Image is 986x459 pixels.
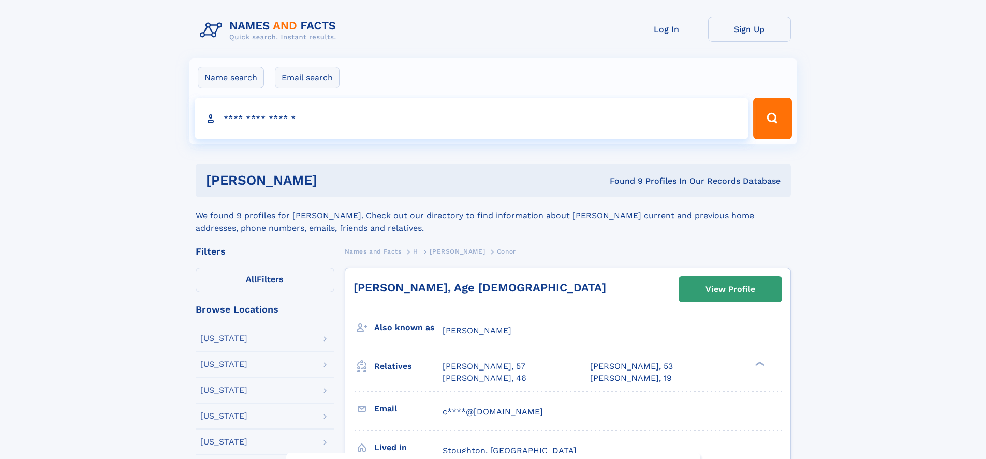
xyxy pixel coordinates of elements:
[679,277,782,302] a: View Profile
[590,361,673,372] a: [PERSON_NAME], 53
[195,98,749,139] input: search input
[413,248,418,255] span: H
[374,400,443,418] h3: Email
[200,438,247,446] div: [US_STATE]
[590,373,672,384] a: [PERSON_NAME], 19
[374,358,443,375] h3: Relatives
[708,17,791,42] a: Sign Up
[374,439,443,456] h3: Lived in
[196,17,345,45] img: Logo Names and Facts
[246,274,257,284] span: All
[206,174,464,187] h1: [PERSON_NAME]
[196,268,334,292] label: Filters
[443,325,511,335] span: [PERSON_NAME]
[275,67,340,88] label: Email search
[200,386,247,394] div: [US_STATE]
[443,361,525,372] a: [PERSON_NAME], 57
[430,248,485,255] span: [PERSON_NAME]
[443,373,526,384] a: [PERSON_NAME], 46
[497,248,516,255] span: Conor
[753,361,765,367] div: ❯
[198,67,264,88] label: Name search
[430,245,485,258] a: [PERSON_NAME]
[705,277,755,301] div: View Profile
[200,412,247,420] div: [US_STATE]
[443,446,577,455] span: Stoughton, [GEOGRAPHIC_DATA]
[413,245,418,258] a: H
[200,334,247,343] div: [US_STATE]
[753,98,791,139] button: Search Button
[463,175,781,187] div: Found 9 Profiles In Our Records Database
[625,17,708,42] a: Log In
[196,305,334,314] div: Browse Locations
[374,319,443,336] h3: Also known as
[196,197,791,234] div: We found 9 profiles for [PERSON_NAME]. Check out our directory to find information about [PERSON_...
[196,247,334,256] div: Filters
[345,245,402,258] a: Names and Facts
[200,360,247,368] div: [US_STATE]
[354,281,606,294] a: [PERSON_NAME], Age [DEMOGRAPHIC_DATA]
